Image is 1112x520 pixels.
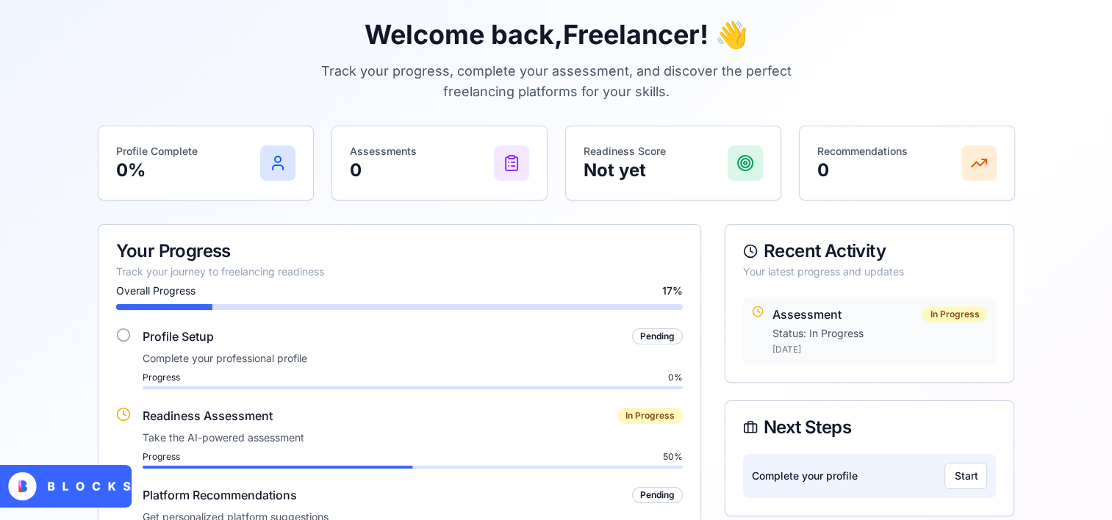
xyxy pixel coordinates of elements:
[98,20,1015,49] h1: Welcome back, Freelancer ! 👋
[632,328,683,344] div: Pending
[143,451,180,463] span: Progress
[309,61,803,102] p: Track your progress, complete your assessment, and discover the perfect freelancing platforms for...
[143,372,180,383] span: Progress
[743,264,997,279] div: Your latest progress and updates
[944,463,987,489] button: Start
[668,372,683,383] span: 0 %
[772,326,988,341] p: Status: In Progress
[743,242,997,260] div: Recent Activity
[772,306,842,323] h4: Assessment
[143,407,273,425] h4: Readiness Assessment
[662,284,683,298] span: 17 %
[350,144,417,159] p: Assessments
[743,419,997,436] div: Next Steps
[116,284,196,298] span: Overall Progress
[143,328,214,345] h4: Profile Setup
[922,306,987,322] div: In Progress
[632,487,683,503] div: Pending
[350,159,417,182] p: 0
[584,159,666,182] p: Not yet
[752,469,858,483] span: Complete your profile
[143,486,297,504] h4: Platform Recommendations
[116,144,198,159] p: Profile Complete
[772,344,988,355] p: [DATE]
[116,242,683,260] div: Your Progress
[143,430,683,445] p: Take the AI-powered assessment
[116,264,683,279] div: Track your journey to freelancing readiness
[817,144,908,159] p: Recommendations
[116,159,198,182] p: 0%
[617,408,683,424] div: In Progress
[143,351,683,366] p: Complete your professional profile
[584,144,666,159] p: Readiness Score
[817,159,908,182] p: 0
[663,451,683,463] span: 50 %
